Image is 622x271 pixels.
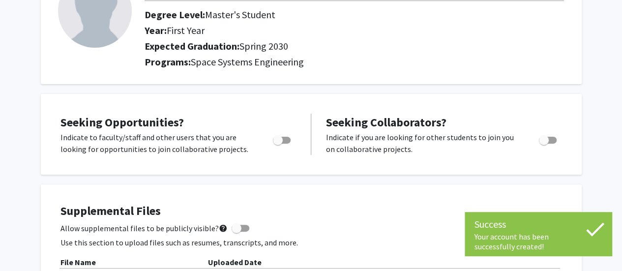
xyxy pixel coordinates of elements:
[60,131,254,155] p: Indicate to faculty/staff and other users that you are looking for opportunities to join collabor...
[60,257,96,267] b: File Name
[7,227,42,264] iframe: Chat
[474,232,602,251] div: Your account has been successfully created!
[326,131,520,155] p: Indicate if you are looking for other students to join you on collaborative projects.
[145,25,508,36] h2: Year:
[474,217,602,232] div: Success
[60,115,184,130] span: Seeking Opportunities?
[60,204,562,218] h4: Supplemental Files
[219,222,228,234] mat-icon: help
[326,115,446,130] span: Seeking Collaborators?
[269,131,296,146] div: Toggle
[145,56,564,68] h2: Programs:
[60,222,228,234] span: Allow supplemental files to be publicly visible?
[145,40,508,52] h2: Expected Graduation:
[60,237,562,248] p: Use this section to upload files such as resumes, transcripts, and more.
[191,56,304,68] span: Space Systems Engineering
[145,9,508,21] h2: Degree Level:
[167,24,205,36] span: First Year
[205,8,275,21] span: Master's Student
[535,131,562,146] div: Toggle
[239,40,288,52] span: Spring 2030
[208,257,262,267] b: Uploaded Date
